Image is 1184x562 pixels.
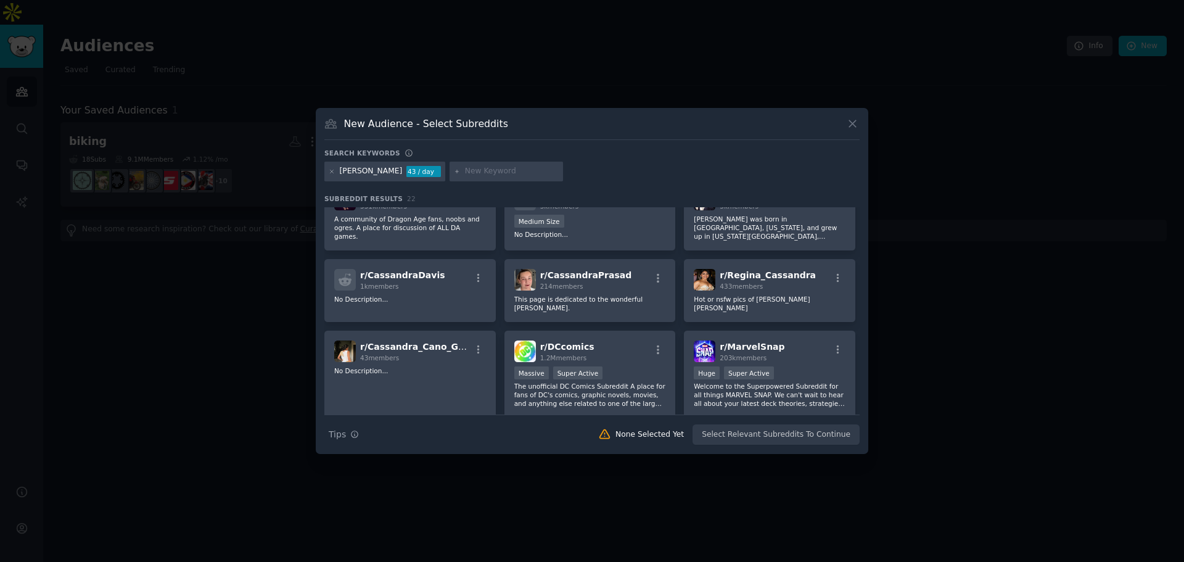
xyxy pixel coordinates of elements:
p: This page is dedicated to the wonderful [PERSON_NAME]. [514,295,666,312]
span: Tips [329,428,346,441]
button: Tips [324,424,363,445]
p: No Description... [334,295,486,304]
h3: Search keywords [324,149,400,157]
span: 1.2M members [540,354,587,362]
span: r/ Cassandra_Cano_Godess [360,342,487,352]
span: 1k members [360,283,399,290]
div: Huge [694,366,720,379]
p: A community of Dragon Age fans, noobs and ogres. A place for discussion of ALL DA games. [334,215,486,241]
div: None Selected Yet [615,429,684,440]
span: 214 members [540,283,583,290]
span: r/ DCcomics [540,342,594,352]
p: Welcome to the Superpowered Subreddit for all things MARVEL SNAP. We can't wait to hear all about... [694,382,845,408]
span: r/ CassandraDavis [360,270,445,280]
img: CassandraPrasad [514,269,536,291]
p: The unofficial DC Comics Subreddit A place for fans of DC's comics, graphic novels, movies, and a... [514,382,666,408]
p: No Description... [514,230,666,239]
div: Massive [514,366,549,379]
span: 433 members [720,283,763,290]
p: No Description... [334,366,486,375]
span: r/ MarvelSnap [720,342,784,352]
input: New Keyword [465,166,559,177]
img: Cassandra_Cano_Godess [334,341,356,362]
div: Super Active [553,366,603,379]
img: DCcomics [514,341,536,362]
img: MarvelSnap [694,341,715,362]
div: [PERSON_NAME] [340,166,403,177]
span: Subreddit Results [324,194,403,203]
span: 22 [407,195,416,202]
div: Super Active [724,366,774,379]
span: r/ Regina_Cassandra [720,270,816,280]
div: Medium Size [514,215,564,228]
h3: New Audience - Select Subreddits [344,117,508,130]
span: r/ CassandraPrasad [540,270,632,280]
div: 43 / day [406,166,441,177]
p: Hot or nsfw pics of [PERSON_NAME] [PERSON_NAME] [694,295,845,312]
p: [PERSON_NAME] was born in [GEOGRAPHIC_DATA], [US_STATE], and grew up in [US_STATE][GEOGRAPHIC_DAT... [694,215,845,241]
span: 203k members [720,354,767,362]
span: 43 members [360,354,399,362]
img: Regina_Cassandra [694,269,715,291]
